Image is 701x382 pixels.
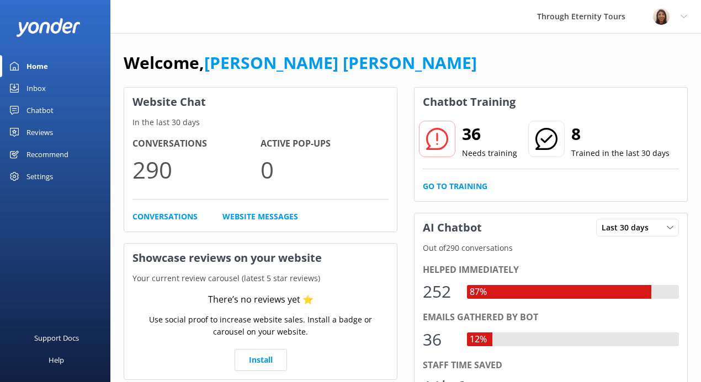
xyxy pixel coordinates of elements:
h2: 36 [462,121,517,147]
h1: Welcome, [124,50,477,76]
p: Trained in the last 30 days [571,147,670,159]
div: Support Docs [34,327,79,349]
div: Emails gathered by bot [423,310,679,325]
div: Chatbot [26,99,54,121]
h3: Website Chat [124,88,397,116]
img: 725-1755267273.png [653,8,670,25]
div: 252 [423,278,456,305]
p: 290 [132,151,261,188]
div: Help [49,349,64,371]
p: Use social proof to increase website sales. Install a badge or carousel on your website. [132,314,389,338]
a: Go to Training [423,180,487,192]
p: Needs training [462,147,517,159]
p: Your current review carousel (latest 5 star reviews) [124,272,397,284]
h3: Chatbot Training [415,88,524,116]
p: In the last 30 days [124,116,397,128]
div: Inbox [26,77,46,99]
h4: Conversations [132,137,261,151]
img: yonder-white-logo.png [17,18,80,36]
div: Home [26,55,48,77]
span: Last 30 days [602,222,655,234]
div: 12% [467,332,490,347]
div: There’s no reviews yet ⭐ [208,293,314,307]
h3: Showcase reviews on your website [124,244,397,272]
div: Reviews [26,121,53,143]
div: Helped immediately [423,263,679,277]
h3: AI Chatbot [415,213,490,242]
p: 0 [261,151,389,188]
a: [PERSON_NAME] [PERSON_NAME] [204,51,477,74]
div: 87% [467,285,490,299]
div: 36 [423,326,456,353]
div: Staff time saved [423,358,679,373]
h2: 8 [571,121,670,147]
div: Settings [26,165,53,187]
a: Conversations [132,211,198,223]
h4: Active Pop-ups [261,137,389,151]
a: Install [235,349,287,371]
div: Recommend [26,143,68,165]
p: Out of 290 conversations [415,242,687,254]
a: Website Messages [222,211,298,223]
